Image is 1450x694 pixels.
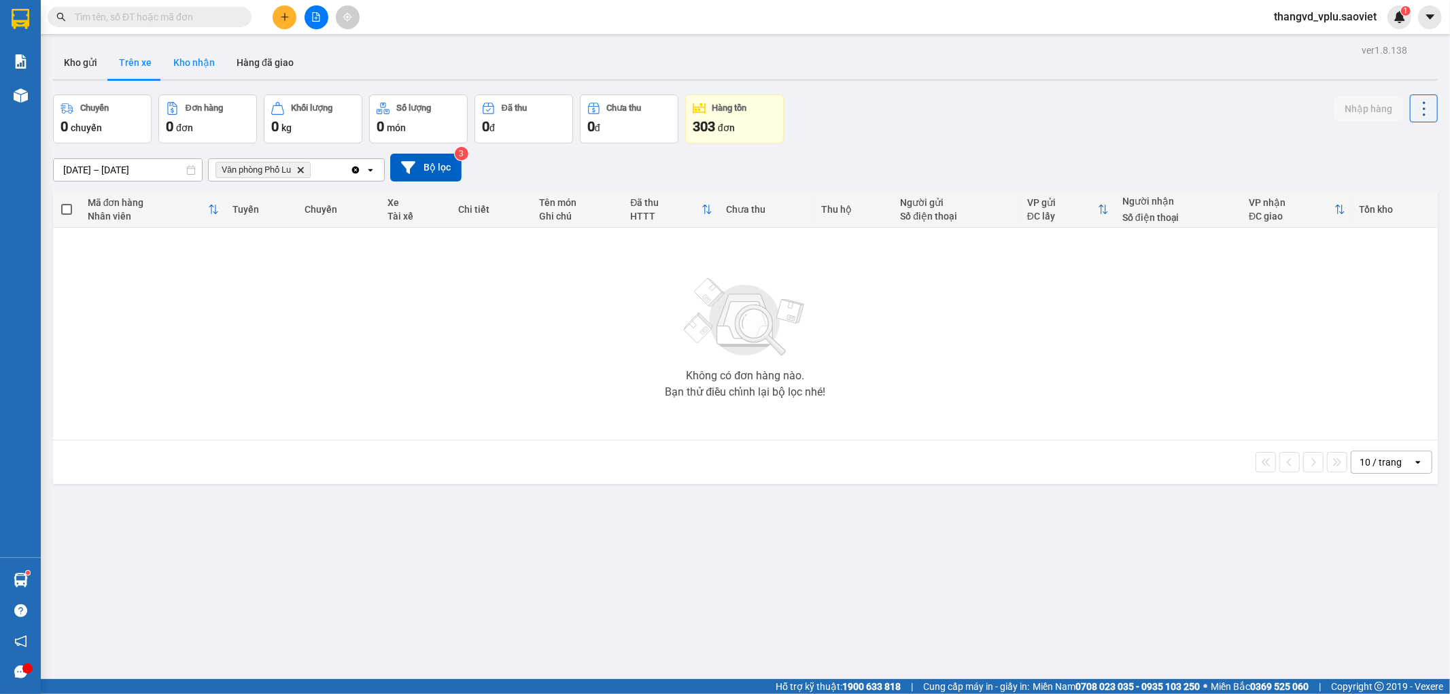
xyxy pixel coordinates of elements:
[53,94,152,143] button: Chuyến0chuyến
[166,118,173,135] span: 0
[587,118,595,135] span: 0
[215,162,311,178] span: Văn phòng Phố Lu, close by backspace
[343,12,352,22] span: aim
[162,46,226,79] button: Kho nhận
[186,103,223,113] div: Đơn hàng
[712,103,747,113] div: Hàng tồn
[81,192,226,228] th: Toggle SortBy
[842,681,901,692] strong: 1900 633 818
[296,166,305,174] svg: Delete
[108,46,162,79] button: Trên xe
[1319,679,1321,694] span: |
[281,122,292,133] span: kg
[1075,681,1200,692] strong: 0708 023 035 - 0935 103 250
[1362,43,1407,58] div: ver 1.8.138
[1401,6,1411,16] sup: 1
[14,573,28,587] img: warehouse-icon
[685,94,784,143] button: Hàng tồn303đơn
[14,88,28,103] img: warehouse-icon
[686,370,804,381] div: Không có đơn hàng nào.
[1242,192,1352,228] th: Toggle SortBy
[623,192,719,228] th: Toggle SortBy
[693,118,715,135] span: 303
[56,12,66,22] span: search
[158,94,257,143] button: Đơn hàng0đơn
[14,635,27,648] span: notification
[1413,457,1423,468] svg: open
[54,159,202,181] input: Select a date range.
[1375,682,1384,691] span: copyright
[12,9,29,29] img: logo-vxr
[280,12,290,22] span: plus
[390,154,462,181] button: Bộ lọc
[387,211,445,222] div: Tài xế
[61,118,68,135] span: 0
[71,122,102,133] span: chuyến
[1203,684,1207,689] span: ⚪️
[1424,11,1436,23] span: caret-down
[14,665,27,678] span: message
[80,103,109,113] div: Chuyến
[271,118,279,135] span: 0
[539,211,617,222] div: Ghi chú
[630,211,701,222] div: HTTT
[489,122,495,133] span: đ
[502,103,527,113] div: Đã thu
[377,118,384,135] span: 0
[387,122,406,133] span: món
[1394,11,1406,23] img: icon-new-feature
[1027,197,1098,208] div: VP gửi
[776,679,901,694] span: Hỗ trợ kỹ thuật:
[911,679,913,694] span: |
[222,164,291,175] span: Văn phòng Phố Lu
[482,118,489,135] span: 0
[539,197,617,208] div: Tên món
[176,122,193,133] span: đơn
[630,197,701,208] div: Đã thu
[14,54,28,69] img: solution-icon
[396,103,431,113] div: Số lượng
[273,5,296,29] button: plus
[88,211,208,222] div: Nhân viên
[1033,679,1200,694] span: Miền Nam
[595,122,600,133] span: đ
[336,5,360,29] button: aim
[311,12,321,22] span: file-add
[75,10,235,24] input: Tìm tên, số ĐT hoặc mã đơn
[1249,197,1334,208] div: VP nhận
[14,604,27,617] span: question-circle
[1250,681,1309,692] strong: 0369 525 060
[26,571,30,575] sup: 1
[1418,5,1442,29] button: caret-down
[1360,455,1402,469] div: 10 / trang
[1359,204,1431,215] div: Tồn kho
[1211,679,1309,694] span: Miền Bắc
[1334,97,1403,121] button: Nhập hàng
[821,204,887,215] div: Thu hộ
[88,197,208,208] div: Mã đơn hàng
[1263,8,1387,25] span: thangvd_vplu.saoviet
[1122,212,1235,223] div: Số điện thoại
[455,147,468,160] sup: 3
[665,387,825,398] div: Bạn thử điều chỉnh lại bộ lọc nhé!
[350,164,361,175] svg: Clear all
[607,103,642,113] div: Chưa thu
[1122,196,1235,207] div: Người nhận
[1249,211,1334,222] div: ĐC giao
[291,103,332,113] div: Khối lượng
[387,197,445,208] div: Xe
[365,164,376,175] svg: open
[901,197,1014,208] div: Người gửi
[580,94,678,143] button: Chưa thu0đ
[901,211,1014,222] div: Số điện thoại
[1027,211,1098,222] div: ĐC lấy
[474,94,573,143] button: Đã thu0đ
[232,204,291,215] div: Tuyến
[726,204,808,215] div: Chưa thu
[53,46,108,79] button: Kho gửi
[1020,192,1116,228] th: Toggle SortBy
[923,679,1029,694] span: Cung cấp máy in - giấy in:
[369,94,468,143] button: Số lượng0món
[677,270,813,365] img: svg+xml;base64,PHN2ZyBjbGFzcz0ibGlzdC1wbHVnX19zdmciIHhtbG5zPSJodHRwOi8vd3d3LnczLm9yZy8yMDAwL3N2Zy...
[718,122,735,133] span: đơn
